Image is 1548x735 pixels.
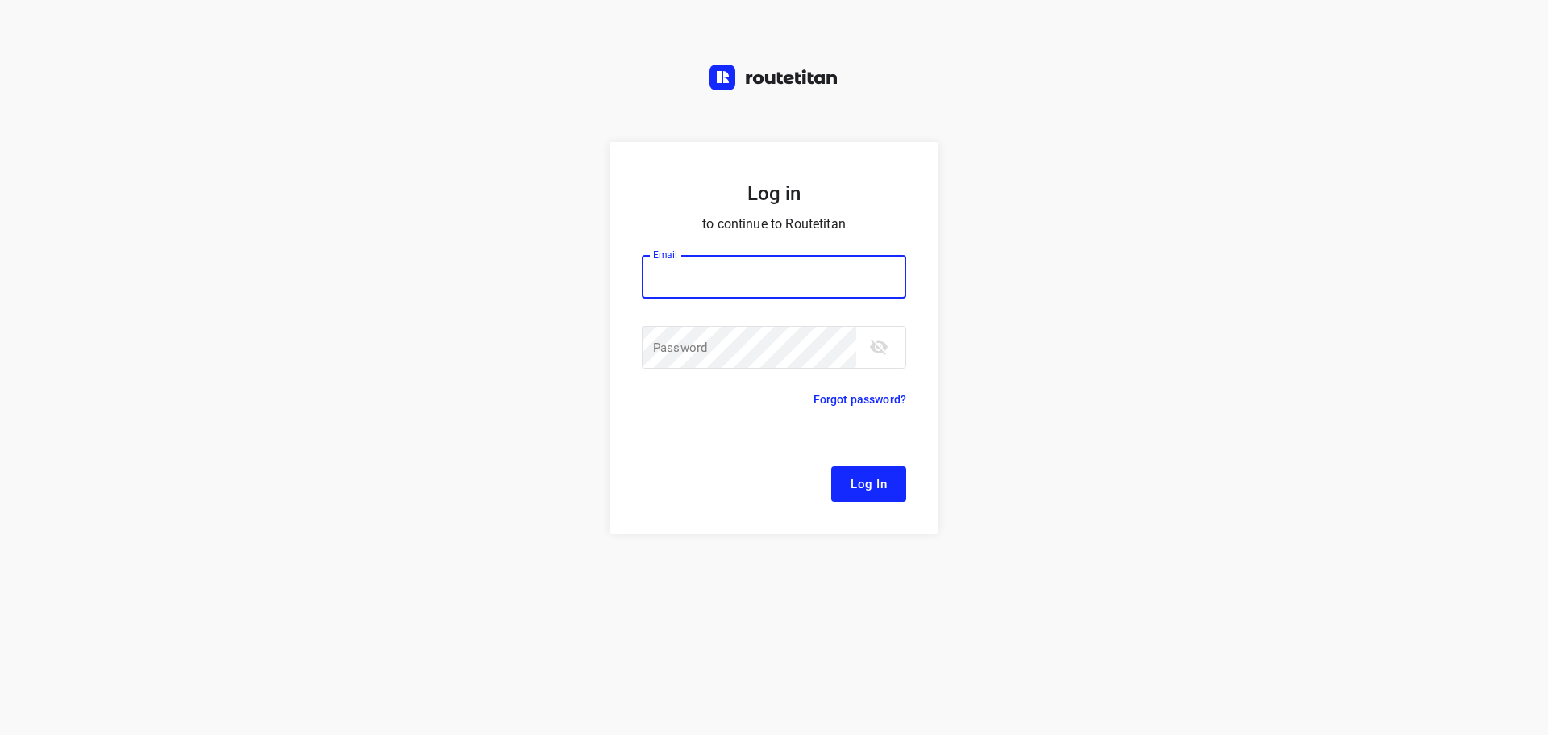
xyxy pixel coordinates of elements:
h5: Log in [642,181,906,207]
button: toggle password visibility [863,331,895,363]
img: Routetitan [709,65,838,90]
p: to continue to Routetitan [642,213,906,236]
p: Forgot password? [814,390,906,409]
button: Log In [831,466,906,502]
span: Log In [851,474,887,495]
